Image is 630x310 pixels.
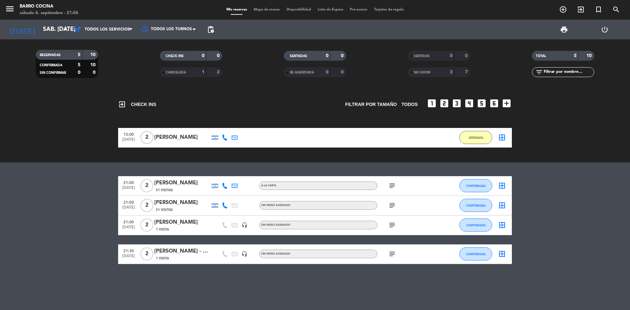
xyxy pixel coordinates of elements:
div: [PERSON_NAME] [154,198,210,207]
div: [PERSON_NAME] [154,179,210,187]
i: exit_to_app [577,6,585,13]
span: Pre-acceso [346,8,371,11]
i: border_all [498,182,506,190]
span: CANCELADA [166,71,186,74]
span: Mis reservas [223,8,250,11]
span: 13:00 [120,130,137,138]
div: [PERSON_NAME] [154,218,210,227]
strong: 5 [78,52,80,57]
input: Filtrar por nombre... [543,69,594,76]
strong: 0 [450,53,452,58]
strong: 10 [90,63,97,67]
span: 21:00 [120,178,137,186]
strong: 0 [341,70,345,74]
i: power_settings_new [601,26,609,33]
span: SENTADAS [290,54,307,58]
strong: 0 [341,53,345,58]
i: subject [388,221,396,229]
button: CONFIRMADA [459,247,492,260]
div: [PERSON_NAME] - GL2 [154,247,210,256]
span: Disponibilidad [283,8,314,11]
i: subject [388,201,396,209]
i: turned_in_not [595,6,602,13]
span: Filtrar por tamaño [345,101,397,108]
button: ARRIBADA [459,131,492,144]
span: 21:30 [120,247,137,254]
strong: 0 [78,70,80,75]
span: CONFIRMADA [466,252,486,256]
span: [DATE] [120,186,137,193]
span: CONFIRMADA [466,223,486,227]
strong: 0 [326,53,328,58]
span: 51 Visitas [156,188,173,193]
span: pending_actions [207,26,215,33]
span: TODOS [401,101,418,108]
i: add_circle_outline [559,6,567,13]
strong: 3 [450,70,452,74]
i: looks_3 [451,98,462,109]
div: sábado 6. septiembre - 21:06 [20,10,78,16]
span: CONFIRMADA [40,64,62,67]
span: A LA CARTA [261,184,276,187]
span: 1 Visita [156,227,169,232]
button: CONFIRMADA [459,199,492,212]
div: Barro Cocina [20,3,78,10]
span: SIN CONFIRMAR [40,71,66,74]
i: search [612,6,620,13]
i: looks_4 [464,98,474,109]
span: 2 [140,199,153,212]
span: Mapa de mesas [250,8,283,11]
span: CONFIRMADA [466,184,486,188]
span: NO SHOW [414,71,430,74]
strong: 7 [465,70,469,74]
button: menu [5,4,15,16]
span: Tarjetas de regalo [371,8,407,11]
i: [DATE] [5,22,40,37]
div: LOG OUT [584,20,625,39]
strong: 5 [78,63,80,67]
strong: 10 [586,53,593,58]
span: 2 [140,218,153,232]
i: headset_mic [241,222,247,228]
i: headset_mic [241,251,247,257]
i: exit_to_app [118,100,126,108]
strong: 0 [217,53,221,58]
span: CHECK INS [166,54,184,58]
strong: 0 [465,53,469,58]
i: menu [5,4,15,14]
i: border_all [498,134,506,141]
span: ARRIBADA [469,136,483,139]
span: TOTAL [536,54,546,58]
strong: 1 [202,70,204,74]
span: RESERVADAS [40,53,61,57]
span: 21:00 [120,218,137,225]
button: CONFIRMADA [459,218,492,232]
div: [PERSON_NAME] [154,133,210,142]
span: SERVIDAS [414,54,430,58]
i: border_all [498,221,506,229]
i: looks_5 [476,98,487,109]
span: [DATE] [120,254,137,261]
i: subject [388,250,396,258]
span: [DATE] [120,137,137,145]
span: Sin menú asignado [261,253,290,255]
i: subject [388,182,396,190]
i: arrow_drop_down [61,26,69,33]
span: [DATE] [120,225,137,233]
span: Lista de Espera [314,8,346,11]
i: looks_6 [489,98,499,109]
i: looks_one [427,98,437,109]
span: Todos los servicios [85,27,130,32]
span: Sin menú asignado [261,204,290,207]
span: 2 [140,179,153,192]
i: filter_list [535,68,543,76]
span: 1 Visita [156,256,169,261]
i: add_box [501,98,512,109]
span: Sin menú asignado [261,224,290,226]
span: 51 Visitas [156,207,173,213]
span: 2 [140,131,153,144]
span: CHECK INS [118,100,156,108]
strong: 0 [326,70,328,74]
span: print [560,26,568,33]
strong: 0 [202,53,204,58]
